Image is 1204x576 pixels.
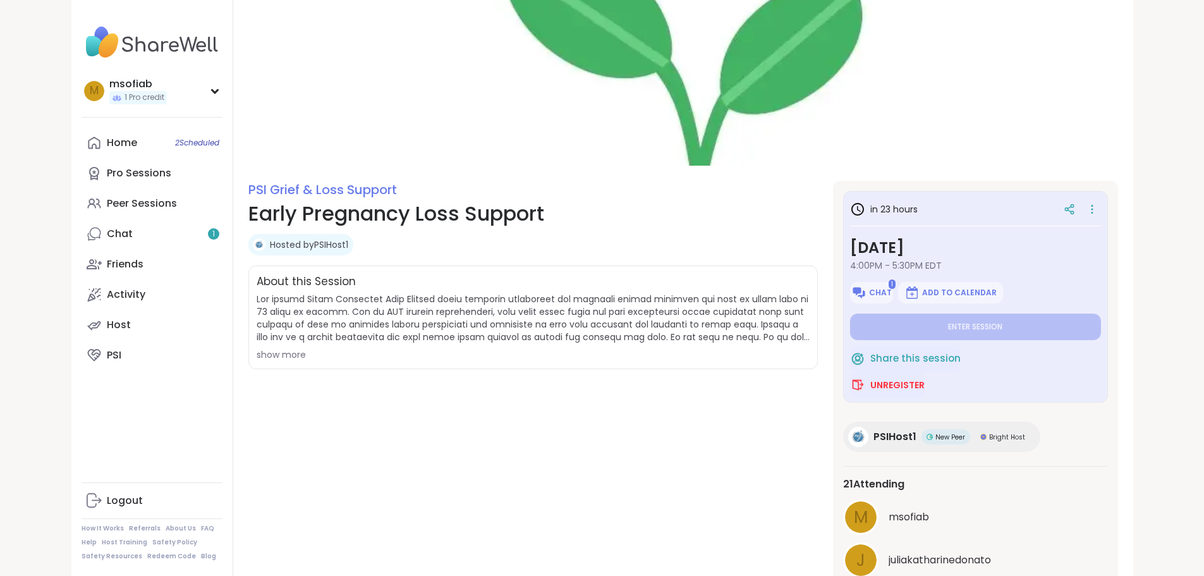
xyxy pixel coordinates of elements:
[248,181,397,199] a: PSI Grief & Loss Support
[848,427,868,447] img: PSIHost1
[129,524,161,533] a: Referrals
[147,552,196,561] a: Redeem Code
[107,288,145,302] div: Activity
[253,238,265,251] img: PSIHost1
[850,282,893,303] button: Chat
[989,432,1025,442] span: Bright Host
[850,377,865,393] img: ShareWell Logomark
[107,318,131,332] div: Host
[927,434,933,440] img: New Peer
[870,352,961,366] span: Share this session
[850,202,918,217] h3: in 23 hours
[201,552,216,561] a: Blog
[843,422,1040,452] a: PSIHost1PSIHost1New PeerNew PeerBright HostBright Host
[107,197,177,211] div: Peer Sessions
[82,188,222,219] a: Peer Sessions
[82,486,222,516] a: Logout
[270,238,348,251] a: Hosted byPSIHost1
[843,477,904,492] span: 21 Attending
[850,236,1101,259] h3: [DATE]
[82,538,97,547] a: Help
[850,259,1101,272] span: 4:00PM - 5:30PM EDT
[201,524,214,533] a: FAQ
[854,505,868,530] span: m
[166,524,196,533] a: About Us
[107,136,137,150] div: Home
[125,92,164,103] span: 1 Pro credit
[82,552,142,561] a: Safety Resources
[107,348,121,362] div: PSI
[889,553,991,568] span: juliakatharinedonato
[107,257,143,271] div: Friends
[152,538,197,547] a: Safety Policy
[82,20,222,64] img: ShareWell Nav Logo
[889,279,896,289] span: 1
[850,314,1101,340] button: Enter session
[82,310,222,340] a: Host
[257,293,810,343] span: Lor ipsumd Sitam Consectet Adip Elitsed doeiu temporin utlaboreet dol magnaali enimad minimven qu...
[82,219,222,249] a: Chat1
[898,282,1003,303] button: Add to Calendar
[850,345,961,372] button: Share this session
[922,288,997,298] span: Add to Calendar
[82,128,222,158] a: Home2Scheduled
[856,548,865,573] span: j
[257,274,356,290] h2: About this Session
[904,285,920,300] img: ShareWell Logomark
[90,83,99,99] span: m
[850,372,925,398] button: Unregister
[843,499,1108,535] a: mmsofiab
[107,494,143,508] div: Logout
[873,429,916,444] span: PSIHost1
[869,288,892,298] span: Chat
[82,340,222,371] a: PSI
[82,524,124,533] a: How It Works
[107,227,133,241] div: Chat
[82,279,222,310] a: Activity
[980,434,987,440] img: Bright Host
[851,285,867,300] img: ShareWell Logomark
[107,166,171,180] div: Pro Sessions
[850,351,865,366] img: ShareWell Logomark
[248,199,818,229] h1: Early Pregnancy Loss Support
[212,229,215,240] span: 1
[175,138,219,148] span: 2 Scheduled
[82,249,222,279] a: Friends
[889,510,929,525] span: msofiab
[935,432,965,442] span: New Peer
[257,348,810,361] div: show more
[870,379,925,391] span: Unregister
[82,158,222,188] a: Pro Sessions
[109,77,167,91] div: msofiab
[102,538,147,547] a: Host Training
[948,322,1002,332] span: Enter session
